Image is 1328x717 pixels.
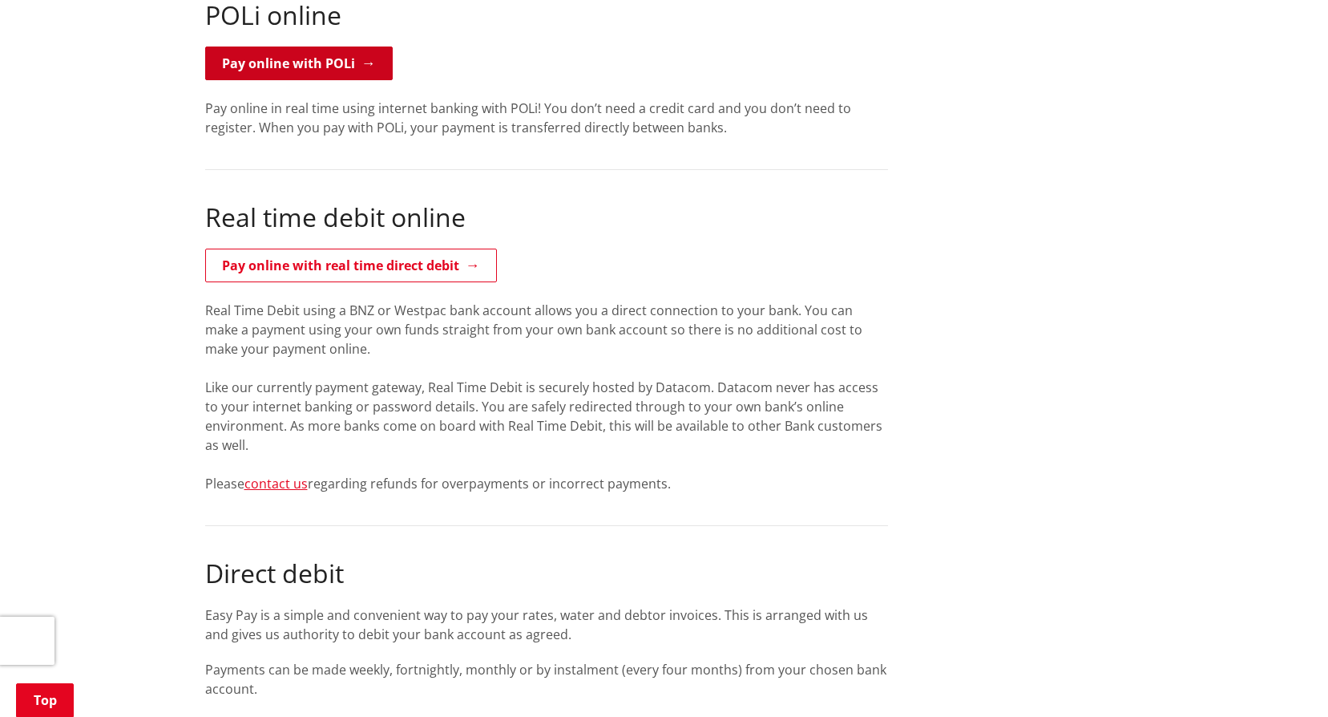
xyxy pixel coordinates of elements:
p: Easy Pay is a simple and convenient way to pay your rates, water and debtor invoices. This is arr... [205,606,888,644]
a: contact us [244,475,308,492]
a: Top [16,683,74,717]
a: Pay online with real time direct debit [205,249,497,282]
p: Real Time Debit using a BNZ or Westpac bank account allows you a direct connection to your bank. ... [205,301,888,358]
h2: Real time debit online [205,202,888,233]
p: Payments can be made weekly, fortnightly, monthly or by instalment (every four months) from your ... [205,660,888,699]
p: Please regarding refunds for overpayments or incorrect payments. [205,474,888,493]
p: Like our currently payment gateway, Real Time Debit is securely hosted by Datacom. Datacom never ... [205,378,888,455]
p: Pay online in real time using internet banking with POLi! You don’t need a credit card and you do... [205,99,888,137]
iframe: Messenger Launcher [1254,650,1312,707]
h2: Direct debit [205,558,888,589]
a: Pay online with POLi [205,47,393,80]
